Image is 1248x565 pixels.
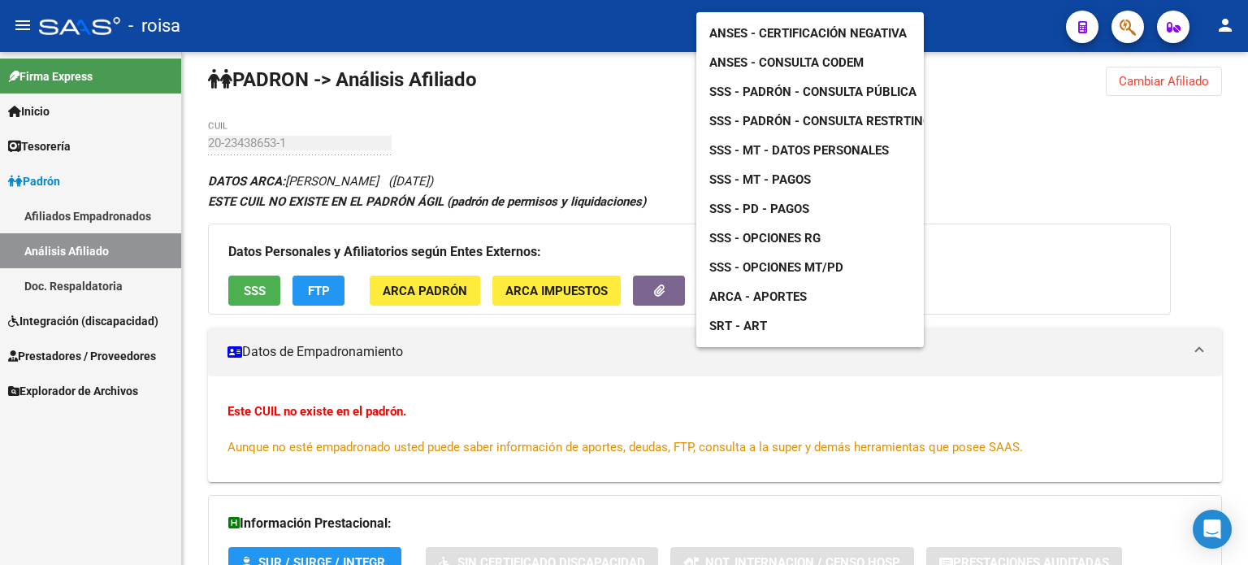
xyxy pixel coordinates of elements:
a: ANSES - Consulta CODEM [696,48,877,77]
span: SRT - ART [709,319,767,333]
span: SSS - Padrón - Consulta Pública [709,85,916,99]
a: SSS - Padrón - Consulta Pública [696,77,929,106]
span: SSS - Padrón - Consulta Restrtingida [709,114,951,128]
a: SSS - Padrón - Consulta Restrtingida [696,106,964,136]
a: SSS - MT - Datos Personales [696,136,902,165]
a: SSS - Opciones MT/PD [696,253,856,282]
a: ANSES - Certificación Negativa [696,19,920,48]
a: SRT - ART [696,311,924,341]
a: SSS - PD - Pagos [696,194,822,224]
a: SSS - MT - Pagos [696,165,824,194]
div: Open Intercom Messenger [1193,510,1232,549]
a: ARCA - Aportes [696,282,820,311]
span: SSS - Opciones MT/PD [709,260,843,275]
span: ANSES - Consulta CODEM [709,55,864,70]
span: SSS - MT - Datos Personales [709,143,889,158]
span: ARCA - Aportes [709,289,807,304]
a: SSS - Opciones RG [696,224,834,253]
span: SSS - MT - Pagos [709,172,811,187]
span: SSS - Opciones RG [709,231,821,246]
span: SSS - PD - Pagos [709,202,809,216]
span: ANSES - Certificación Negativa [709,26,907,41]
